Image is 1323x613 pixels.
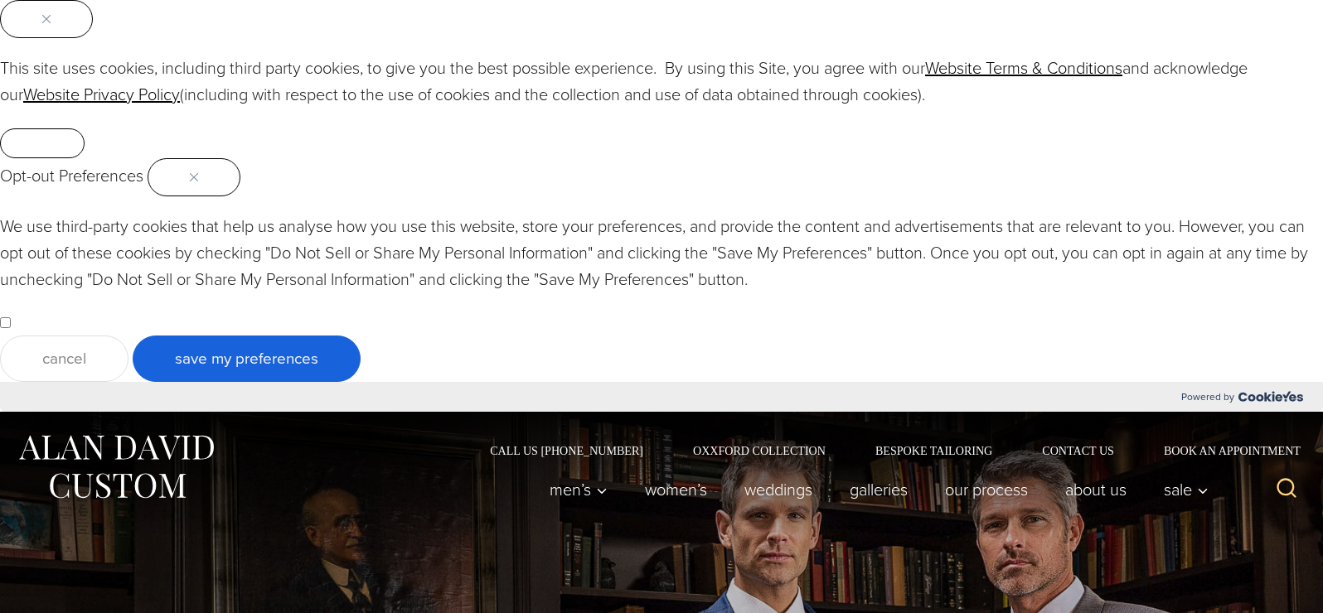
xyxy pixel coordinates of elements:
img: Close [42,15,51,23]
span: Men’s [550,481,608,498]
a: Book an Appointment [1139,445,1306,456]
a: Website Privacy Policy [23,82,180,107]
a: Call Us [PHONE_NUMBER] [465,445,668,456]
nav: Primary Navigation [531,473,1218,506]
button: View Search Form [1267,470,1306,509]
span: Sale [1164,481,1209,498]
nav: Secondary Navigation [465,445,1306,456]
a: Bespoke Tailoring [850,445,1017,456]
button: Close [148,158,240,196]
a: Oxxford Collection [668,445,850,456]
img: Cookieyes logo [1238,391,1303,402]
img: Alan David Custom [17,430,216,504]
img: Close [190,173,198,181]
a: Our Process [927,473,1047,506]
a: Women’s [627,473,726,506]
button: Save My Preferences [133,335,361,382]
a: weddings [726,473,831,506]
a: About Us [1047,473,1146,506]
a: Galleries [831,473,927,506]
a: Website Terms & Conditions [925,56,1122,80]
a: Contact Us [1017,445,1139,456]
